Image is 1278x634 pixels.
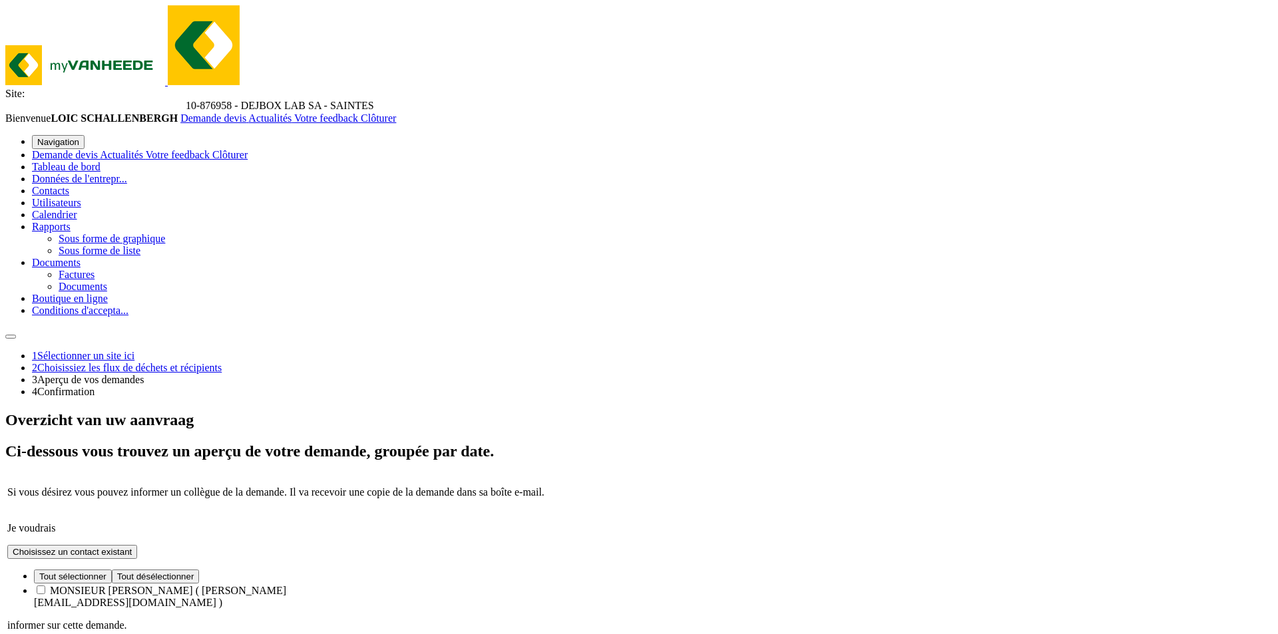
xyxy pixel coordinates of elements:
[37,374,144,385] span: Aperçu de vos demandes
[59,281,107,292] a: Documents
[7,522,1271,534] p: Je voudrais
[146,149,212,160] a: Votre feedback
[32,362,222,373] a: 2Choisissiez les flux de déchets et récipients
[32,197,81,208] a: Utilisateurs
[248,112,292,124] span: Actualités
[100,149,146,160] a: Actualités
[5,112,180,124] span: Bienvenue
[100,149,143,160] span: Actualités
[32,149,98,160] span: Demande devis
[59,245,140,256] a: Sous forme de liste
[248,112,294,124] a: Actualités
[32,350,37,361] span: 1
[168,5,240,85] img: myVanheede
[13,547,132,557] span: Choisissez un contact existant
[7,486,1271,498] p: Si vous désirez vous pouvez informer un collègue de la demande. Il va recevoir une copie de la de...
[34,585,286,608] label: MONSIEUR [PERSON_NAME] ( [PERSON_NAME][EMAIL_ADDRESS][DOMAIN_NAME] )
[32,149,100,160] a: Demande devis
[32,305,128,316] a: Conditions d'accepta...
[32,362,37,373] span: 2
[32,350,134,361] a: 1Sélectionner un site ici
[180,112,248,124] a: Demande devis
[5,442,1273,460] h2: Ci-dessous vous trouvez un aperçu de votre demande, groupée par date.
[186,100,374,111] span: 10-876958 - DEJBOX LAB SA - SAINTES
[32,386,37,397] span: 4
[32,374,37,385] span: 3
[32,293,108,304] a: Boutique en ligne
[361,112,396,124] a: Clôturer
[5,88,25,99] span: Site:
[32,173,127,184] a: Données de l'entrepr...
[37,386,95,397] span: Confirmation
[59,233,165,244] a: Sous forme de graphique
[7,545,137,559] button: Choisissez un contact existant
[180,112,246,124] span: Demande devis
[37,350,134,361] span: Sélectionner un site ici
[32,161,101,172] a: Tableau de bord
[212,149,248,160] a: Clôturer
[7,619,1271,631] p: informer sur cette demande.
[51,112,178,124] strong: LOIC SCHALLENBERGH
[5,45,165,85] img: myVanheede
[59,269,95,280] a: Factures
[294,112,358,124] span: Votre feedback
[32,257,81,268] a: Documents
[34,569,112,583] button: Tout sélectionner
[5,411,1273,429] h2: Overzicht van uw aanvraag
[146,149,210,160] span: Votre feedback
[37,137,79,147] span: Navigation
[32,209,77,220] a: Calendrier
[32,185,69,196] a: Contacts
[32,135,85,149] button: Navigation
[32,221,71,232] a: Rapports
[112,569,200,583] button: Tout désélectionner
[294,112,361,124] a: Votre feedback
[7,605,222,634] iframe: chat widget
[37,362,222,373] span: Choisissiez les flux de déchets et récipients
